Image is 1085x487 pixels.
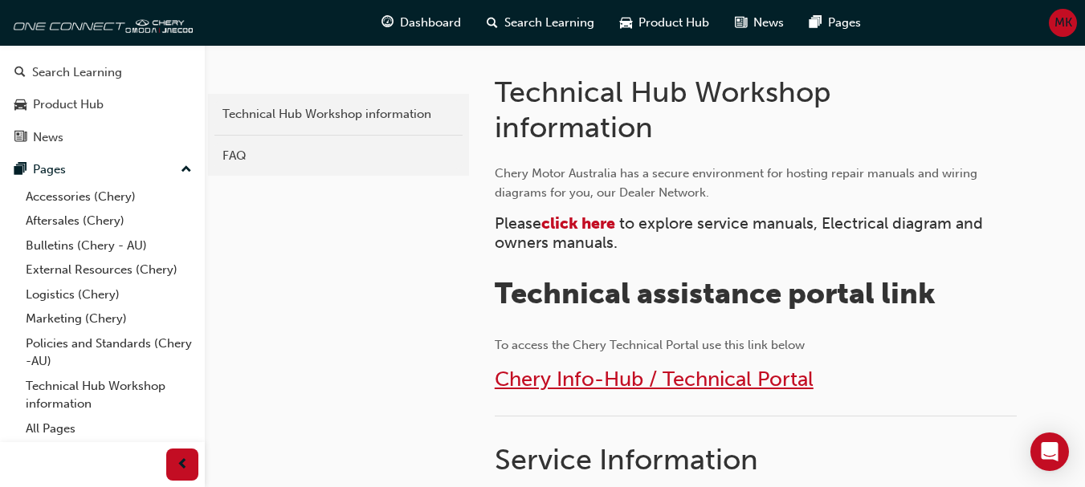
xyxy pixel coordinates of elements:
span: car-icon [14,98,27,112]
div: News [33,128,63,147]
a: Technical Hub Workshop information [214,100,463,128]
span: Chery Motor Australia has a secure environment for hosting repair manuals and wiring diagrams for... [495,166,981,200]
span: to explore service manuals, Electrical diagram and owners manuals. [495,214,987,251]
button: Pages [6,155,198,185]
span: news-icon [735,13,747,33]
a: car-iconProduct Hub [607,6,722,39]
a: pages-iconPages [797,6,874,39]
span: guage-icon [381,13,394,33]
img: oneconnect [8,6,193,39]
a: click here [541,214,615,233]
span: news-icon [14,131,27,145]
div: Open Intercom Messenger [1030,432,1069,471]
span: pages-icon [14,163,27,177]
a: Product Hub [6,90,198,120]
div: Product Hub [33,95,104,114]
span: pages-icon [810,13,822,33]
a: Logistics (Chery) [19,282,198,307]
span: Service Information [495,442,758,477]
button: MK [1049,9,1077,37]
div: FAQ [222,147,455,165]
div: Pages [33,160,66,179]
span: car-icon [620,13,632,33]
a: Marketing (Chery) [19,306,198,331]
span: Search Learning [504,14,594,32]
a: Policies and Standards (Chery -AU) [19,331,198,374]
span: Product Hub [638,14,709,32]
a: All Pages [19,416,198,441]
a: Search Learning [6,58,198,87]
button: DashboardSearch LearningProduct HubNews [6,22,198,155]
span: Dashboard [400,14,461,32]
span: Technical assistance portal link [495,276,936,310]
a: Bulletins (Chery - AU) [19,233,198,258]
a: guage-iconDashboard [369,6,474,39]
a: FAQ [214,142,463,170]
span: News [753,14,784,32]
h1: Technical Hub Workshop information [495,75,963,144]
a: Technical Hub Workshop information [19,374,198,416]
a: search-iconSearch Learning [474,6,607,39]
span: search-icon [487,13,498,33]
span: To access the Chery Technical Portal use this link below [495,338,805,352]
a: Aftersales (Chery) [19,209,198,233]
span: up-icon [181,160,192,181]
div: Technical Hub Workshop information [222,105,455,124]
span: MK [1054,14,1072,32]
div: Search Learning [32,63,122,82]
a: News [6,123,198,152]
a: Chery Info-Hub / Technical Portal [495,367,814,392]
span: prev-icon [177,455,189,475]
span: Pages [828,14,861,32]
a: Accessories (Chery) [19,185,198,209]
span: Please [495,214,541,233]
span: search-icon [14,66,26,80]
a: External Resources (Chery) [19,258,198,282]
a: news-iconNews [722,6,797,39]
